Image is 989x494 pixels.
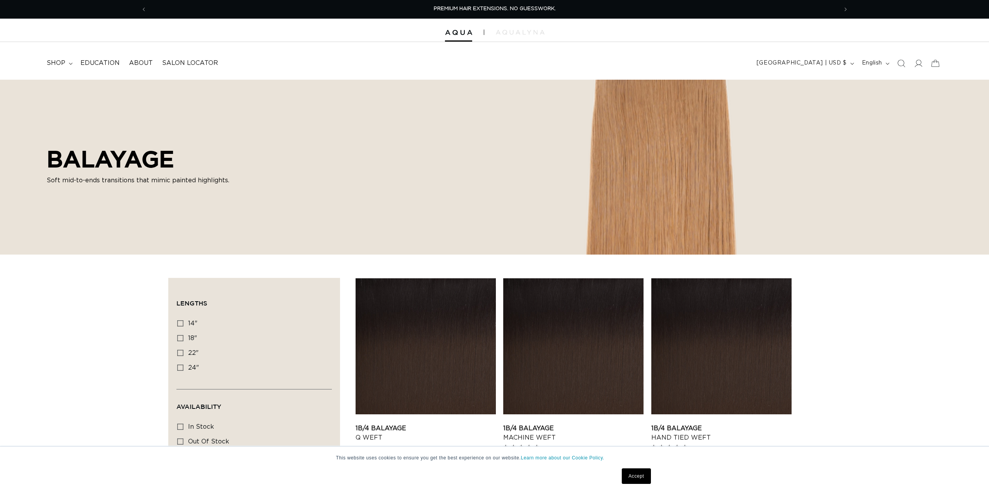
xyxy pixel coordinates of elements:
h2: BALAYAGE [47,145,229,173]
a: Accept [622,468,651,484]
span: [GEOGRAPHIC_DATA] | USD $ [757,59,847,67]
a: 1B/4 Balayage Hand Tied Weft [651,424,792,442]
span: 24" [188,365,199,371]
p: Soft mid-to-ends transitions that mimic painted highlights. [47,176,229,185]
button: Previous announcement [135,2,152,17]
summary: shop [42,54,76,72]
span: 14" [188,320,197,326]
span: Education [80,59,120,67]
summary: Search [893,55,910,72]
a: 1B/4 Balayage Machine Weft [503,424,644,442]
a: Learn more about our Cookie Policy. [521,455,604,461]
summary: Availability (0 selected) [176,389,332,417]
span: Out of stock [188,438,229,445]
span: Lengths [176,300,207,307]
span: In stock [188,424,214,430]
span: 18" [188,335,197,341]
p: This website uses cookies to ensure you get the best experience on our website. [336,454,653,461]
button: English [857,56,893,71]
summary: Lengths (0 selected) [176,286,332,314]
button: Next announcement [837,2,854,17]
span: 22" [188,350,199,356]
a: 1B/4 Balayage Q Weft [356,424,496,442]
span: Salon Locator [162,59,218,67]
img: aqualyna.com [496,30,544,35]
button: [GEOGRAPHIC_DATA] | USD $ [752,56,857,71]
img: Aqua Hair Extensions [445,30,472,35]
a: About [124,54,157,72]
span: shop [47,59,65,67]
a: Education [76,54,124,72]
span: PREMIUM HAIR EXTENSIONS. NO GUESSWORK. [434,6,556,11]
span: English [862,59,882,67]
a: Salon Locator [157,54,223,72]
span: Availability [176,403,221,410]
span: About [129,59,153,67]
